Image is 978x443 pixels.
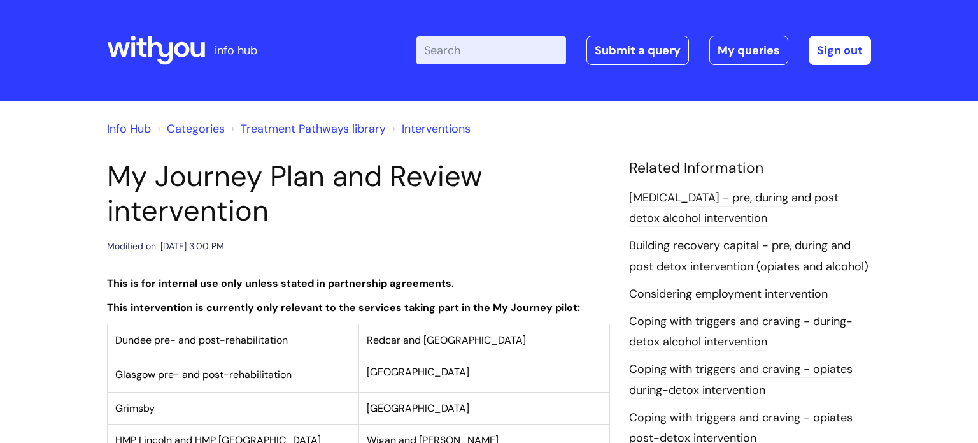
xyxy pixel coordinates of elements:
a: Coping with triggers and craving - during-detox alcohol intervention [629,314,853,351]
a: Interventions [402,121,471,136]
a: Submit a query [586,36,689,65]
a: Considering employment intervention [629,286,828,303]
a: [MEDICAL_DATA] - pre, during and post detox alcohol intervention [629,190,839,227]
span: Grimsby [115,402,155,415]
div: Modified on: [DATE] 3:00 PM [107,238,224,254]
a: Treatment Pathways library [241,121,386,136]
div: | - [416,36,871,65]
p: info hub [215,40,257,61]
a: Info Hub [107,121,151,136]
span: [GEOGRAPHIC_DATA] [367,365,469,379]
a: Coping with triggers and craving - opiates during-detox intervention [629,361,853,398]
span: Glasgow pre- and post-rehabilitation [115,368,292,381]
li: Interventions [389,119,471,139]
span: Redcar and [GEOGRAPHIC_DATA] [367,333,526,347]
span: Dundee pre- and post-rehabilitation [115,333,288,347]
a: Categories [167,121,225,136]
li: Solution home [154,119,225,139]
h1: My Journey Plan and Review intervention [107,159,610,228]
strong: This intervention is currently only relevant to the services taking part in the My Journey pilot: [107,301,580,314]
a: Sign out [809,36,871,65]
h4: Related Information [629,159,871,177]
li: Treatment Pathways library [228,119,386,139]
span: [GEOGRAPHIC_DATA] [367,402,469,415]
input: Search [416,36,566,64]
a: My queries [709,36,788,65]
strong: This is for internal use only unless stated in partnership agreements. [107,277,454,290]
a: Building recovery capital - pre, during and post detox intervention (opiates and alcohol) [629,238,868,275]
